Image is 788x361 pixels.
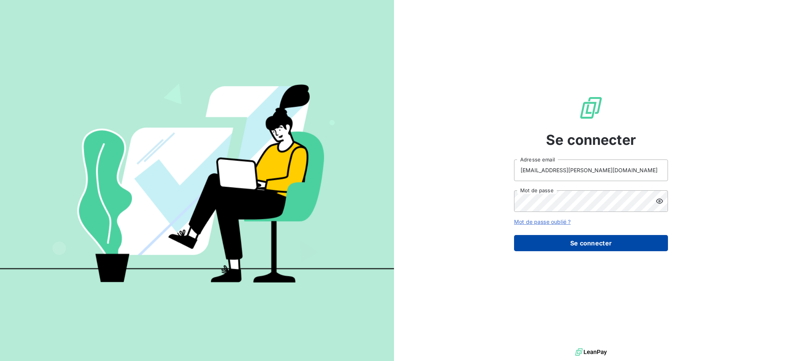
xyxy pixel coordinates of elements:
img: logo [575,346,607,358]
input: placeholder [514,160,668,181]
a: Mot de passe oublié ? [514,218,571,225]
button: Se connecter [514,235,668,251]
span: Se connecter [546,129,636,150]
img: Logo LeanPay [579,96,603,120]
